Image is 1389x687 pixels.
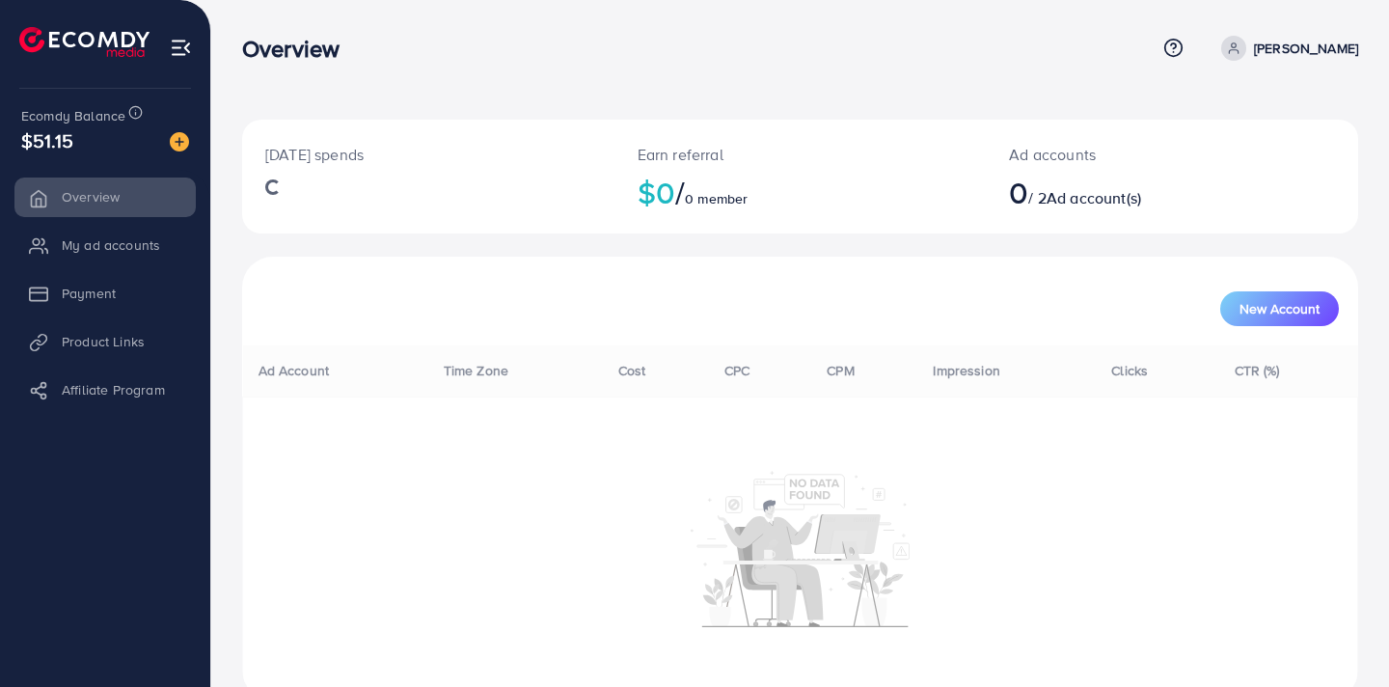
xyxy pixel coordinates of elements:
[1047,187,1141,208] span: Ad account(s)
[1254,37,1358,60] p: [PERSON_NAME]
[1220,291,1339,326] button: New Account
[675,170,685,214] span: /
[21,106,125,125] span: Ecomdy Balance
[19,27,150,57] img: logo
[1213,36,1358,61] a: [PERSON_NAME]
[685,189,748,208] span: 0 member
[21,126,73,154] span: $51.15
[242,35,355,63] h3: Overview
[1009,174,1241,210] h2: / 2
[1009,170,1028,214] span: 0
[170,37,192,59] img: menu
[638,174,964,210] h2: $0
[1009,143,1241,166] p: Ad accounts
[638,143,964,166] p: Earn referral
[170,132,189,151] img: image
[265,143,591,166] p: [DATE] spends
[1239,302,1320,316] span: New Account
